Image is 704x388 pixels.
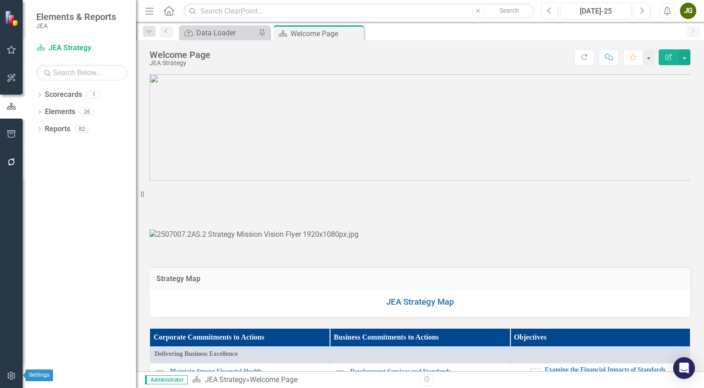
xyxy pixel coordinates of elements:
[487,5,532,17] button: Search
[150,50,210,60] div: Welcome Page
[36,65,127,81] input: Search Below...
[75,125,89,133] div: 82
[155,366,165,377] img: Not Defined
[45,124,70,134] a: Reports
[45,90,82,100] a: Scorecards
[150,74,690,181] img: mceclip0%20v48.png
[150,347,690,364] td: Double-Click to Edit
[181,27,256,38] a: Data Loader
[350,368,505,375] a: Development Services and Standards
[45,107,75,117] a: Elements
[680,3,696,19] button: JG
[515,368,526,379] img: Not Defined
[36,43,127,53] a: JEA Strategy
[250,375,297,384] div: Welcome Page
[335,366,345,377] img: Not Defined
[205,375,246,384] a: JEA Strategy
[155,350,685,359] span: Delivering Business Excellence
[510,364,690,383] td: Double-Click to Edit Right Click for Context Menu
[170,368,325,375] a: Maintain Strong Financial Health
[500,7,519,14] span: Search
[196,27,256,38] div: Data Loader
[150,60,210,67] div: JEA Strategy
[150,364,330,383] td: Double-Click to Edit Right Click for Context Menu
[150,230,359,240] img: 2507007.2AS.2 Strategy Mission Vision Flyer 1920x1080px.jpg
[561,3,631,19] button: [DATE]-25
[87,91,101,99] div: 1
[36,22,116,29] small: JEA
[156,275,684,283] h3: Strategy Map
[386,297,454,307] a: JEA Strategy Map
[25,369,53,381] div: Settings
[564,6,628,17] div: [DATE]-25
[330,364,510,383] td: Double-Click to Edit Right Click for Context Menu
[192,375,413,385] div: »
[545,366,685,373] a: Examine the Financial Impacts of Standards
[184,3,534,19] input: Search ClearPoint...
[673,357,695,379] div: Open Intercom Messenger
[5,10,20,26] img: ClearPoint Strategy
[80,108,94,116] div: 26
[291,28,362,39] div: Welcome Page
[36,11,116,22] span: Elements & Reports
[145,375,188,384] span: Administrator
